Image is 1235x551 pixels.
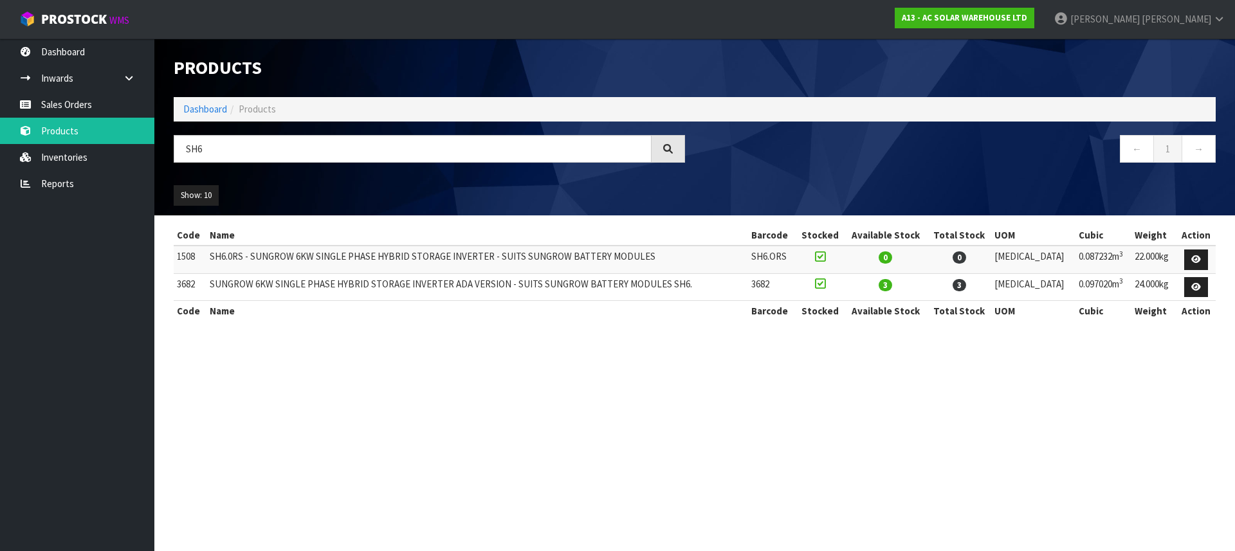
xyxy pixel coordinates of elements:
td: 3682 [748,273,796,301]
img: cube-alt.png [19,11,35,27]
a: Dashboard [183,103,227,115]
span: [PERSON_NAME] [1070,13,1140,25]
th: Weight [1131,225,1176,246]
th: Action [1176,301,1216,321]
th: Cubic [1075,225,1132,246]
td: 1508 [174,246,206,273]
th: Total Stock [927,225,991,246]
a: 1 [1153,135,1182,163]
span: Products [239,103,276,115]
td: 24.000kg [1131,273,1176,301]
th: Name [206,225,748,246]
th: Action [1176,225,1216,246]
sup: 3 [1119,276,1123,285]
span: 0 [879,251,892,264]
button: Show: 10 [174,185,219,206]
span: 3 [953,279,966,291]
td: 0.097020m [1075,273,1132,301]
span: 3 [879,279,892,291]
th: Name [206,301,748,321]
th: UOM [991,225,1075,246]
th: Stocked [796,301,844,321]
th: UOM [991,301,1075,321]
td: [MEDICAL_DATA] [991,273,1075,301]
th: Total Stock [927,301,991,321]
span: 0 [953,251,966,264]
h1: Products [174,58,685,78]
td: SH6.ORS [748,246,796,273]
th: Code [174,301,206,321]
td: SH6.0RS - SUNGROW 6KW SINGLE PHASE HYBRID STORAGE INVERTER - SUITS SUNGROW BATTERY MODULES [206,246,748,273]
span: [PERSON_NAME] [1142,13,1211,25]
a: → [1182,135,1216,163]
th: Available Stock [845,301,928,321]
td: SUNGROW 6KW SINGLE PHASE HYBRID STORAGE INVERTER ADA VERSION - SUITS SUNGROW BATTERY MODULES SH6. [206,273,748,301]
span: ProStock [41,11,107,28]
input: Search products [174,135,652,163]
strong: A13 - AC SOLAR WAREHOUSE LTD [902,12,1027,23]
td: 3682 [174,273,206,301]
td: 0.087232m [1075,246,1132,273]
nav: Page navigation [704,135,1216,167]
td: [MEDICAL_DATA] [991,246,1075,273]
sup: 3 [1119,249,1123,258]
th: Barcode [748,225,796,246]
a: ← [1120,135,1154,163]
th: Barcode [748,301,796,321]
th: Weight [1131,301,1176,321]
th: Stocked [796,225,844,246]
th: Available Stock [845,225,928,246]
small: WMS [109,14,129,26]
th: Cubic [1075,301,1132,321]
th: Code [174,225,206,246]
td: 22.000kg [1131,246,1176,273]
